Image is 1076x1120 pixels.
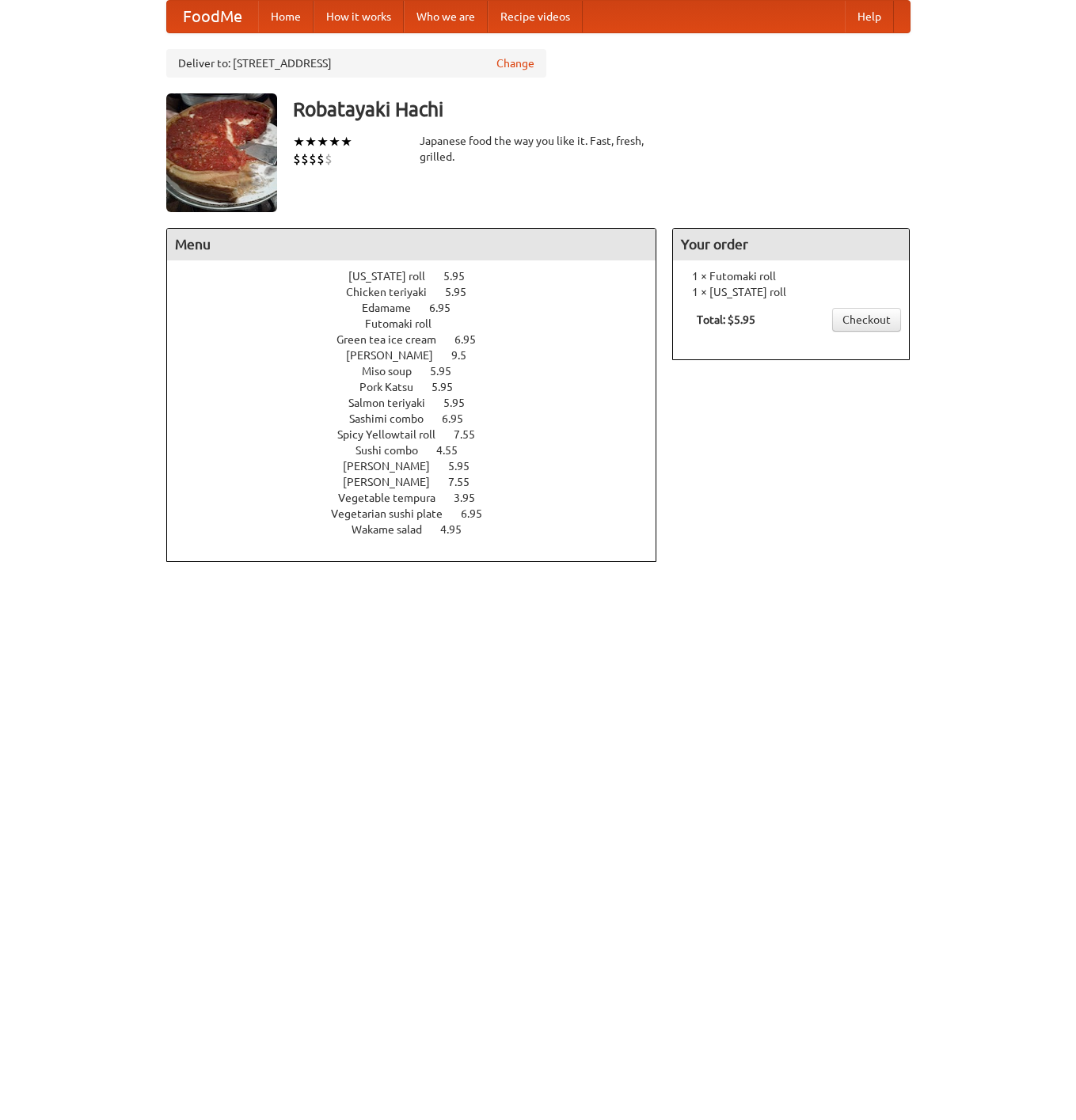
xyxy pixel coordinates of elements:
[293,133,305,150] li: ★
[337,428,504,441] a: Spicy Yellowtail roll 7.55
[348,270,441,283] span: [US_STATE] roll
[436,444,473,457] span: 4.55
[362,302,427,314] span: Edamame
[338,492,504,504] a: Vegetable tempura 3.95
[348,397,441,409] span: Salmon teriyaki
[343,460,499,473] a: [PERSON_NAME] 5.95
[331,507,511,520] a: Vegetarian sushi plate 6.95
[673,229,909,260] h4: Your order
[317,150,325,168] li: $
[430,365,467,378] span: 5.95
[167,1,258,32] a: FoodMe
[429,302,466,314] span: 6.95
[309,150,317,168] li: $
[336,333,505,346] a: Green tea ice cream 6.95
[355,444,487,457] a: Sushi combo 4.55
[343,476,446,488] span: [PERSON_NAME]
[365,317,447,330] span: Futomaki roll
[355,444,434,457] span: Sushi combo
[167,229,656,260] h4: Menu
[362,302,480,314] a: Edamame 6.95
[331,507,458,520] span: Vegetarian sushi plate
[697,313,755,326] b: Total: $5.95
[488,1,583,32] a: Recipe videos
[301,150,309,168] li: $
[443,397,481,409] span: 5.95
[258,1,314,32] a: Home
[343,476,499,488] a: [PERSON_NAME] 7.55
[461,507,498,520] span: 6.95
[346,286,496,298] a: Chicken teriyaki 5.95
[346,349,449,362] span: [PERSON_NAME]
[314,1,404,32] a: How it works
[681,284,901,300] li: 1 × [US_STATE] roll
[448,460,485,473] span: 5.95
[454,428,491,441] span: 7.55
[305,133,317,150] li: ★
[166,93,277,212] img: angular.jpg
[359,381,482,393] a: Pork Katsu 5.95
[352,523,438,536] span: Wakame salad
[440,523,477,536] span: 4.95
[362,365,481,378] a: Miso soup 5.95
[496,55,534,71] a: Change
[443,270,481,283] span: 5.95
[845,1,894,32] a: Help
[448,476,485,488] span: 7.55
[325,150,333,168] li: $
[359,381,429,393] span: Pork Katsu
[832,308,901,332] a: Checkout
[343,460,446,473] span: [PERSON_NAME]
[352,523,491,536] a: Wakame salad 4.95
[349,412,439,425] span: Sashimi combo
[338,492,451,504] span: Vegetable tempura
[348,270,494,283] a: [US_STATE] roll 5.95
[346,349,496,362] a: [PERSON_NAME] 9.5
[454,492,491,504] span: 3.95
[442,412,479,425] span: 6.95
[317,133,329,150] li: ★
[451,349,482,362] span: 9.5
[336,333,452,346] span: Green tea ice cream
[404,1,488,32] a: Who we are
[329,133,340,150] li: ★
[445,286,482,298] span: 5.95
[337,428,451,441] span: Spicy Yellowtail roll
[293,150,301,168] li: $
[346,286,443,298] span: Chicken teriyaki
[349,412,492,425] a: Sashimi combo 6.95
[454,333,492,346] span: 6.95
[420,133,657,165] div: Japanese food the way you like it. Fast, fresh, grilled.
[432,381,469,393] span: 5.95
[348,397,494,409] a: Salmon teriyaki 5.95
[365,317,477,330] a: Futomaki roll
[340,133,352,150] li: ★
[166,49,546,78] div: Deliver to: [STREET_ADDRESS]
[681,268,901,284] li: 1 × Futomaki roll
[362,365,428,378] span: Miso soup
[293,93,911,125] h3: Robatayaki Hachi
